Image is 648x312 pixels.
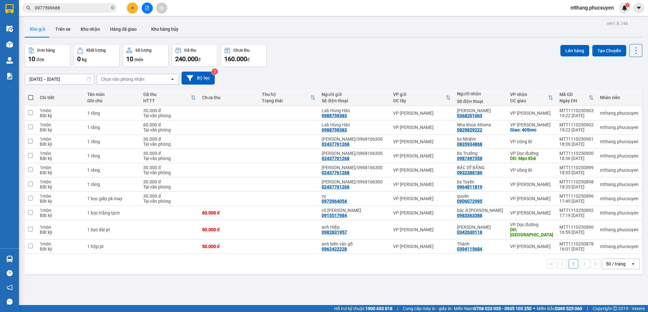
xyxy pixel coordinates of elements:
div: 0962422228 [322,246,347,252]
span: đơn [36,57,44,62]
div: 19:22 [DATE] [559,127,594,132]
div: 1 món [40,165,81,170]
div: Bất kỳ [40,184,81,189]
div: bs Nhiệm [457,137,504,142]
div: Đơn hàng [37,48,55,53]
div: Số lượng [135,48,151,53]
div: Khối lượng [86,48,106,53]
div: 0906072985 [457,199,482,204]
div: Bất kỳ [40,113,81,118]
div: Lab Hùng Hân [322,122,387,127]
button: Khối lượng0kg [74,44,120,67]
div: ver 1.8.146 [607,20,628,27]
span: 10 [28,55,35,63]
div: Bất kỳ [40,230,81,235]
button: aim [156,3,167,14]
span: 10 [126,55,133,63]
span: ⚪️ [533,307,535,310]
div: Tên món [87,92,137,97]
button: Chưa thu160.000đ [221,44,267,67]
div: ĐC giao [510,98,548,103]
span: Cung cấp máy in - giấy in: [403,305,452,312]
div: ntthang.phucxuyen [600,168,639,173]
div: Nha khoa Athena [457,122,504,127]
div: 0964811819 [457,184,482,189]
div: 1 món [40,179,81,184]
div: VP [PERSON_NAME] [510,244,553,249]
div: 0973964054 [322,199,347,204]
div: 30.000 đ [143,194,195,199]
span: | [587,305,588,312]
img: icon-new-feature [622,5,627,11]
div: VP [PERSON_NAME] [393,244,450,249]
div: ntthang.phucxuyen [600,210,639,215]
span: 0 [77,55,81,63]
div: 17:19 [DATE] [559,213,594,218]
button: Trên xe [50,22,76,37]
div: Ghi chú [87,98,137,103]
div: Giao: 405nvc [510,127,553,132]
button: file-add [142,3,153,14]
div: 02437761268 [322,156,349,161]
div: Người gửi [322,92,387,97]
div: 16:01 [DATE] [559,246,594,252]
div: bác sĩ Lý [457,208,504,213]
span: close-circle [111,6,114,10]
span: món [134,57,143,62]
div: 1 món [40,194,81,199]
button: 1 [569,259,578,269]
div: Tại văn phòng [143,184,195,189]
div: MTT1110250902 [559,122,594,127]
div: Số điện thoại [457,99,504,104]
div: 50 / trang [606,261,626,267]
input: Select a date range. [25,74,94,84]
div: 1 món [40,108,81,113]
div: 16:59 [DATE] [559,230,594,235]
div: 1 hộp pt [87,244,137,249]
div: cô Hồng [322,208,387,213]
div: Đã thu [184,48,196,53]
div: Người nhận [457,91,504,96]
div: Đã thu [143,92,190,97]
div: Tại văn phòng [143,127,195,132]
img: warehouse-icon [6,41,13,48]
button: Hàng đã giao [105,22,142,37]
div: bs Tuyên [457,179,504,184]
div: MTT1110250890 [559,225,594,230]
span: 240.000 [175,55,198,63]
div: HTTT [143,98,190,103]
div: VP [PERSON_NAME] [393,125,450,130]
img: warehouse-icon [6,25,13,32]
div: VP [PERSON_NAME] [393,153,450,158]
span: aim [159,6,164,10]
div: MTT1110250899 [559,165,594,170]
div: VP [PERSON_NAME] [393,182,450,187]
span: 1 [626,3,628,7]
div: VP [PERSON_NAME] [393,227,450,232]
div: VP [PERSON_NAME] [393,139,450,144]
button: caret-down [633,3,644,14]
div: MTT1110250898 [559,179,594,184]
div: 0988759383 [322,127,347,132]
div: 1 răng [87,111,137,116]
div: 1 món [40,122,81,127]
div: ĐC lấy [393,98,445,103]
div: 0987497358 [457,156,482,161]
div: 0983363388 [457,213,482,218]
div: 1 răng [87,125,137,130]
div: Tại văn phòng [143,113,195,118]
div: Nhân viên [600,95,639,100]
div: 0829829222 [457,127,482,132]
span: plus [130,6,135,10]
div: 30.000 đ [143,137,195,142]
div: 1 bọc trắng tpcn [87,210,137,215]
button: Số lượng10món [123,44,169,67]
sup: 1 [625,3,630,7]
div: Tại văn phòng [143,142,195,147]
div: MTT1110250903 [559,108,594,113]
div: 19:22 [DATE] [559,113,594,118]
div: 1 món [40,225,81,230]
div: 0915517984 [322,213,347,218]
th: Toggle SortBy [556,89,597,106]
div: VP Dọc đường [510,222,553,227]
